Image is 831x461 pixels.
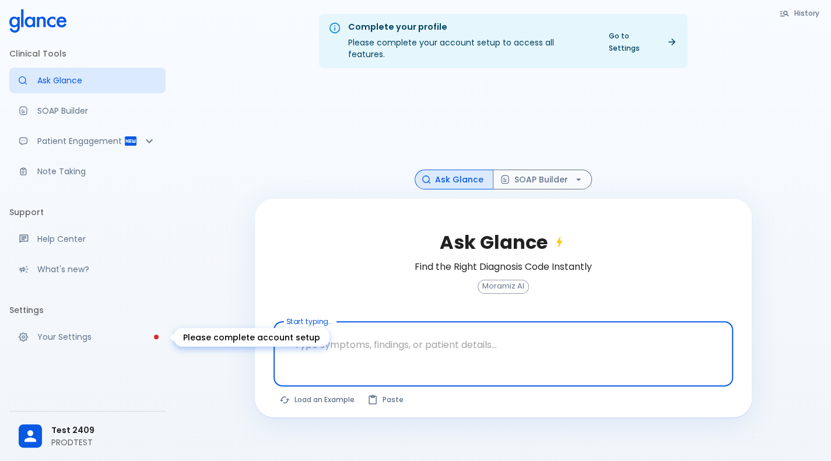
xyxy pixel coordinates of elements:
p: PRODTEST [51,437,156,448]
p: SOAP Builder [37,105,156,117]
li: Support [9,198,166,226]
a: Moramiz: Find ICD10AM codes instantly [9,68,166,93]
button: SOAP Builder [493,170,592,190]
p: What's new? [37,263,156,275]
li: Clinical Tools [9,40,166,68]
p: Ask Glance [37,75,156,86]
div: Recent updates and feature releases [9,256,166,282]
button: History [773,5,826,22]
div: Please complete account setup [174,328,329,347]
h2: Ask Glance [440,231,566,254]
p: Note Taking [37,166,156,177]
button: Paste from clipboard [362,391,411,408]
li: Settings [9,296,166,324]
button: Ask Glance [415,170,493,190]
span: Moramiz AI [478,282,528,291]
button: Load a random example [274,391,362,408]
h6: Find the Right Diagnosis Code Instantly [415,259,592,275]
div: Complete your profile [348,21,592,34]
div: Patient Reports & Referrals [9,128,166,154]
a: Advanced note-taking [9,159,166,184]
p: Patient Engagement [37,135,124,147]
a: Docugen: Compose a clinical documentation in seconds [9,98,166,124]
div: Please complete your account setup to access all features. [348,17,592,65]
p: Help Center [37,233,156,245]
p: Your Settings [37,331,156,343]
a: Get help from our support team [9,226,166,252]
div: Test 2409PRODTEST [9,416,166,456]
a: Go to Settings [602,27,683,57]
span: Test 2409 [51,424,156,437]
label: Start typing... [286,316,331,326]
a: Please complete account setup [9,324,166,350]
